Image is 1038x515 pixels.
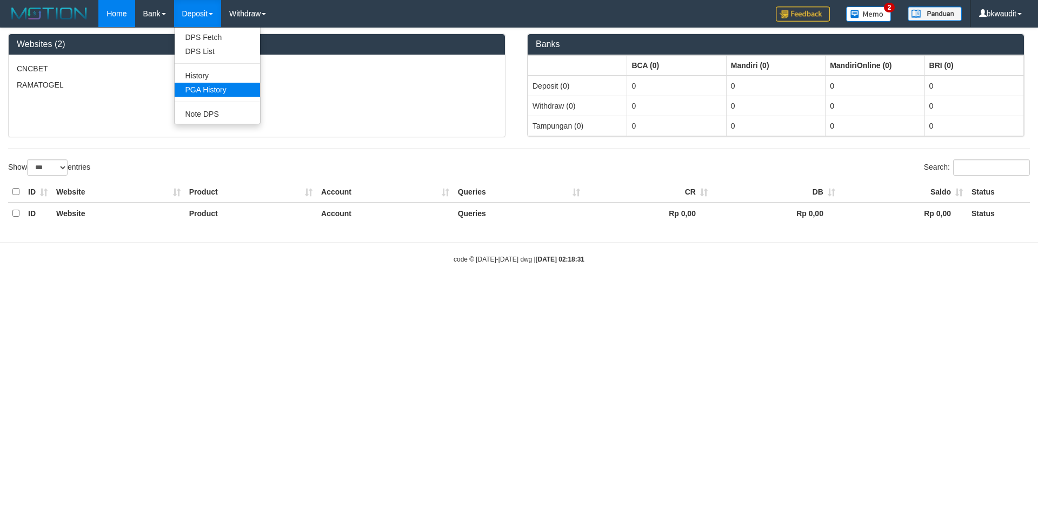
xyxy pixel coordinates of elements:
[726,55,825,76] th: Group: activate to sort column ascending
[17,79,497,90] p: RAMATOGEL
[317,182,454,203] th: Account
[924,76,1023,96] td: 0
[627,76,726,96] td: 0
[52,203,185,224] th: Website
[726,76,825,96] td: 0
[175,44,260,58] a: DPS List
[627,55,726,76] th: Group: activate to sort column ascending
[846,6,891,22] img: Button%20Memo.svg
[967,203,1030,224] th: Status
[712,182,840,203] th: DB
[185,203,317,224] th: Product
[826,116,924,136] td: 0
[454,256,584,263] small: code © [DATE]-[DATE] dwg |
[924,55,1023,76] th: Group: activate to sort column ascending
[924,116,1023,136] td: 0
[726,96,825,116] td: 0
[776,6,830,22] img: Feedback.jpg
[52,182,185,203] th: Website
[536,256,584,263] strong: [DATE] 02:18:31
[185,182,317,203] th: Product
[627,116,726,136] td: 0
[528,116,627,136] td: Tampungan (0)
[317,203,454,224] th: Account
[175,107,260,121] a: Note DPS
[726,116,825,136] td: 0
[924,159,1030,176] label: Search:
[826,55,924,76] th: Group: activate to sort column ascending
[584,203,712,224] th: Rp 0,00
[27,159,68,176] select: Showentries
[528,76,627,96] td: Deposit (0)
[24,203,52,224] th: ID
[175,83,260,97] a: PGA History
[24,182,52,203] th: ID
[17,63,497,74] p: CNCBET
[528,96,627,116] td: Withdraw (0)
[528,55,627,76] th: Group: activate to sort column ascending
[712,203,840,224] th: Rp 0,00
[454,203,584,224] th: Queries
[826,76,924,96] td: 0
[584,182,712,203] th: CR
[840,203,967,224] th: Rp 0,00
[175,69,260,83] a: History
[627,96,726,116] td: 0
[840,182,967,203] th: Saldo
[953,159,1030,176] input: Search:
[884,3,895,12] span: 2
[924,96,1023,116] td: 0
[536,39,1016,49] h3: Banks
[454,182,584,203] th: Queries
[8,159,90,176] label: Show entries
[175,30,260,44] a: DPS Fetch
[826,96,924,116] td: 0
[967,182,1030,203] th: Status
[17,39,497,49] h3: Websites (2)
[908,6,962,21] img: panduan.png
[8,5,90,22] img: MOTION_logo.png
